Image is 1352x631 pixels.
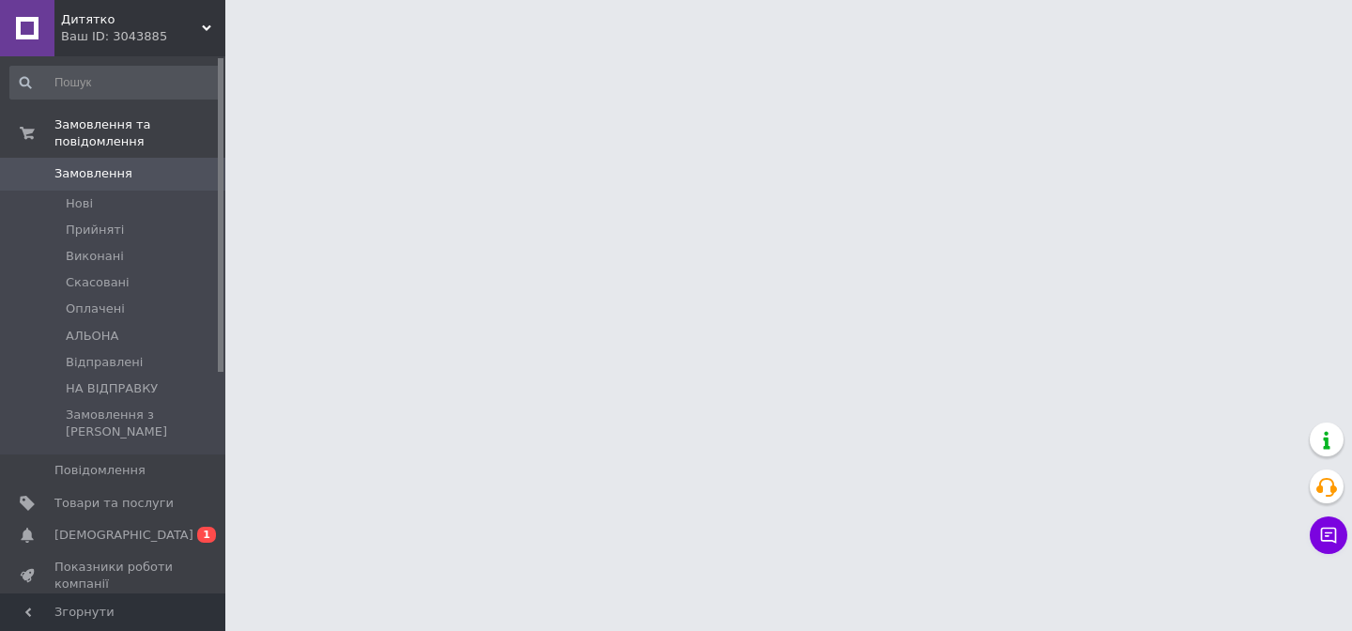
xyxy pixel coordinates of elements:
[54,559,174,593] span: Показники роботи компанії
[66,328,119,345] span: АЛЬОНА
[66,248,124,265] span: Виконані
[9,66,222,100] input: Пошук
[54,116,225,150] span: Замовлення та повідомлення
[66,354,143,371] span: Відправлені
[54,462,146,479] span: Повідомлення
[1310,516,1347,554] button: Чат з покупцем
[197,527,216,543] span: 1
[66,195,93,212] span: Нові
[61,28,225,45] div: Ваш ID: 3043885
[61,11,202,28] span: Дитятко
[54,495,174,512] span: Товари та послуги
[66,300,125,317] span: Оплачені
[66,222,124,239] span: Прийняті
[54,527,193,544] span: [DEMOGRAPHIC_DATA]
[66,407,220,440] span: Замовлення з [PERSON_NAME]
[54,165,132,182] span: Замовлення
[66,380,158,397] span: НА ВІДПРАВКУ
[66,274,130,291] span: Скасовані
